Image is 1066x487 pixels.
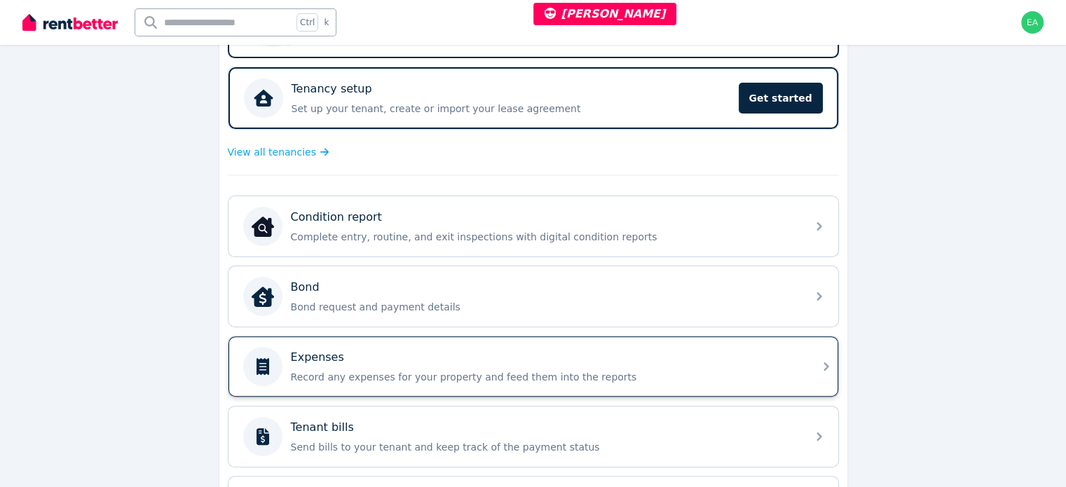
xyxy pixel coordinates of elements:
[22,12,118,33] img: RentBetter
[1021,11,1044,34] img: earl@rentbetter.com.au
[292,102,730,116] p: Set up your tenant, create or import your lease agreement
[228,145,316,159] span: View all tenancies
[739,83,823,114] span: Get started
[291,419,354,436] p: Tenant bills
[291,349,344,366] p: Expenses
[228,336,838,397] a: ExpensesRecord any expenses for your property and feed them into the reports
[324,17,329,28] span: k
[228,145,329,159] a: View all tenancies
[228,266,838,327] a: BondBondBond request and payment details
[296,13,318,32] span: Ctrl
[291,300,798,314] p: Bond request and payment details
[545,7,666,20] span: [PERSON_NAME]
[291,279,320,296] p: Bond
[291,370,798,384] p: Record any expenses for your property and feed them into the reports
[291,440,798,454] p: Send bills to your tenant and keep track of the payment status
[292,81,372,97] p: Tenancy setup
[252,215,274,238] img: Condition report
[291,230,798,244] p: Complete entry, routine, and exit inspections with digital condition reports
[291,209,382,226] p: Condition report
[252,285,274,308] img: Bond
[228,196,838,256] a: Condition reportCondition reportComplete entry, routine, and exit inspections with digital condit...
[228,406,838,467] a: Tenant billsSend bills to your tenant and keep track of the payment status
